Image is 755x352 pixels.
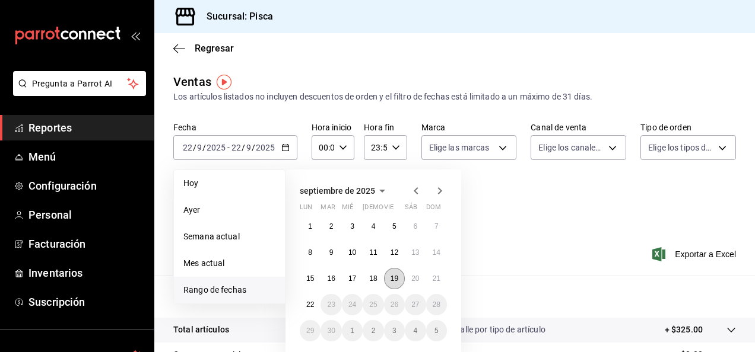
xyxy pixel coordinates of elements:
input: -- [196,143,202,152]
abbr: 11 de septiembre de 2025 [369,248,377,257]
span: Menú [28,149,144,165]
button: 3 de octubre de 2025 [384,320,405,341]
abbr: 5 de octubre de 2025 [434,327,439,335]
span: Pregunta a Parrot AI [32,78,128,90]
abbr: 17 de septiembre de 2025 [348,274,356,283]
label: Hora inicio [312,123,354,132]
abbr: 30 de septiembre de 2025 [327,327,335,335]
abbr: 28 de septiembre de 2025 [433,300,440,309]
span: / [252,143,255,152]
abbr: 16 de septiembre de 2025 [327,274,335,283]
abbr: martes [321,203,335,216]
button: 14 de septiembre de 2025 [426,242,447,263]
label: Marca [421,123,517,132]
abbr: 23 de septiembre de 2025 [327,300,335,309]
abbr: 25 de septiembre de 2025 [369,300,377,309]
button: 2 de septiembre de 2025 [321,216,341,237]
abbr: 7 de septiembre de 2025 [434,222,439,231]
button: 24 de septiembre de 2025 [342,294,363,315]
abbr: 18 de septiembre de 2025 [369,274,377,283]
h3: Sucursal: Pisca [197,9,273,24]
button: 21 de septiembre de 2025 [426,268,447,289]
abbr: 14 de septiembre de 2025 [433,248,440,257]
span: Personal [28,207,144,223]
button: 8 de septiembre de 2025 [300,242,321,263]
span: Elige las marcas [429,142,490,153]
button: 22 de septiembre de 2025 [300,294,321,315]
input: -- [246,143,252,152]
label: Canal de venta [531,123,626,132]
p: Total artículos [173,324,229,336]
span: Suscripción [28,294,144,310]
button: 25 de septiembre de 2025 [363,294,383,315]
span: Facturación [28,236,144,252]
div: Los artículos listados no incluyen descuentos de orden y el filtro de fechas está limitado a un m... [173,91,736,103]
abbr: 2 de septiembre de 2025 [329,222,334,231]
span: / [202,143,206,152]
button: 27 de septiembre de 2025 [405,294,426,315]
button: Regresar [173,43,234,54]
abbr: 5 de septiembre de 2025 [392,222,396,231]
label: Fecha [173,123,297,132]
abbr: 1 de octubre de 2025 [350,327,354,335]
abbr: 1 de septiembre de 2025 [308,222,312,231]
button: 19 de septiembre de 2025 [384,268,405,289]
button: 28 de septiembre de 2025 [426,294,447,315]
div: Ventas [173,73,211,91]
button: Pregunta a Parrot AI [13,71,146,96]
p: + $325.00 [665,324,703,336]
button: 16 de septiembre de 2025 [321,268,341,289]
abbr: sábado [405,203,417,216]
abbr: 15 de septiembre de 2025 [306,274,314,283]
abbr: 6 de septiembre de 2025 [413,222,417,231]
abbr: 8 de septiembre de 2025 [308,248,312,257]
button: 11 de septiembre de 2025 [363,242,383,263]
input: -- [182,143,193,152]
button: 5 de septiembre de 2025 [384,216,405,237]
abbr: 13 de septiembre de 2025 [411,248,419,257]
button: 4 de octubre de 2025 [405,320,426,341]
abbr: 10 de septiembre de 2025 [348,248,356,257]
a: Pregunta a Parrot AI [8,86,146,98]
button: 30 de septiembre de 2025 [321,320,341,341]
button: Exportar a Excel [655,247,736,261]
button: 15 de septiembre de 2025 [300,268,321,289]
span: Elige los tipos de orden [648,142,714,153]
span: Inventarios [28,265,144,281]
button: 10 de septiembre de 2025 [342,242,363,263]
abbr: 20 de septiembre de 2025 [411,274,419,283]
button: 1 de septiembre de 2025 [300,216,321,237]
span: / [242,143,245,152]
abbr: 9 de septiembre de 2025 [329,248,334,257]
button: 12 de septiembre de 2025 [384,242,405,263]
button: 17 de septiembre de 2025 [342,268,363,289]
span: Mes actual [183,257,275,270]
span: septiembre de 2025 [300,186,375,196]
span: Configuración [28,178,144,194]
abbr: 4 de septiembre de 2025 [372,222,376,231]
button: 26 de septiembre de 2025 [384,294,405,315]
button: septiembre de 2025 [300,184,389,198]
span: - [227,143,230,152]
abbr: lunes [300,203,312,216]
abbr: 2 de octubre de 2025 [372,327,376,335]
span: Regresar [195,43,234,54]
button: 9 de septiembre de 2025 [321,242,341,263]
button: 18 de septiembre de 2025 [363,268,383,289]
abbr: 4 de octubre de 2025 [413,327,417,335]
button: 7 de septiembre de 2025 [426,216,447,237]
button: 23 de septiembre de 2025 [321,294,341,315]
abbr: domingo [426,203,441,216]
img: Tooltip marker [217,75,231,89]
span: Ayer [183,204,275,216]
button: 13 de septiembre de 2025 [405,242,426,263]
input: ---- [206,143,226,152]
abbr: viernes [384,203,394,216]
span: Hoy [183,177,275,190]
button: 6 de septiembre de 2025 [405,216,426,237]
abbr: 29 de septiembre de 2025 [306,327,314,335]
abbr: 19 de septiembre de 2025 [391,274,398,283]
input: ---- [255,143,275,152]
